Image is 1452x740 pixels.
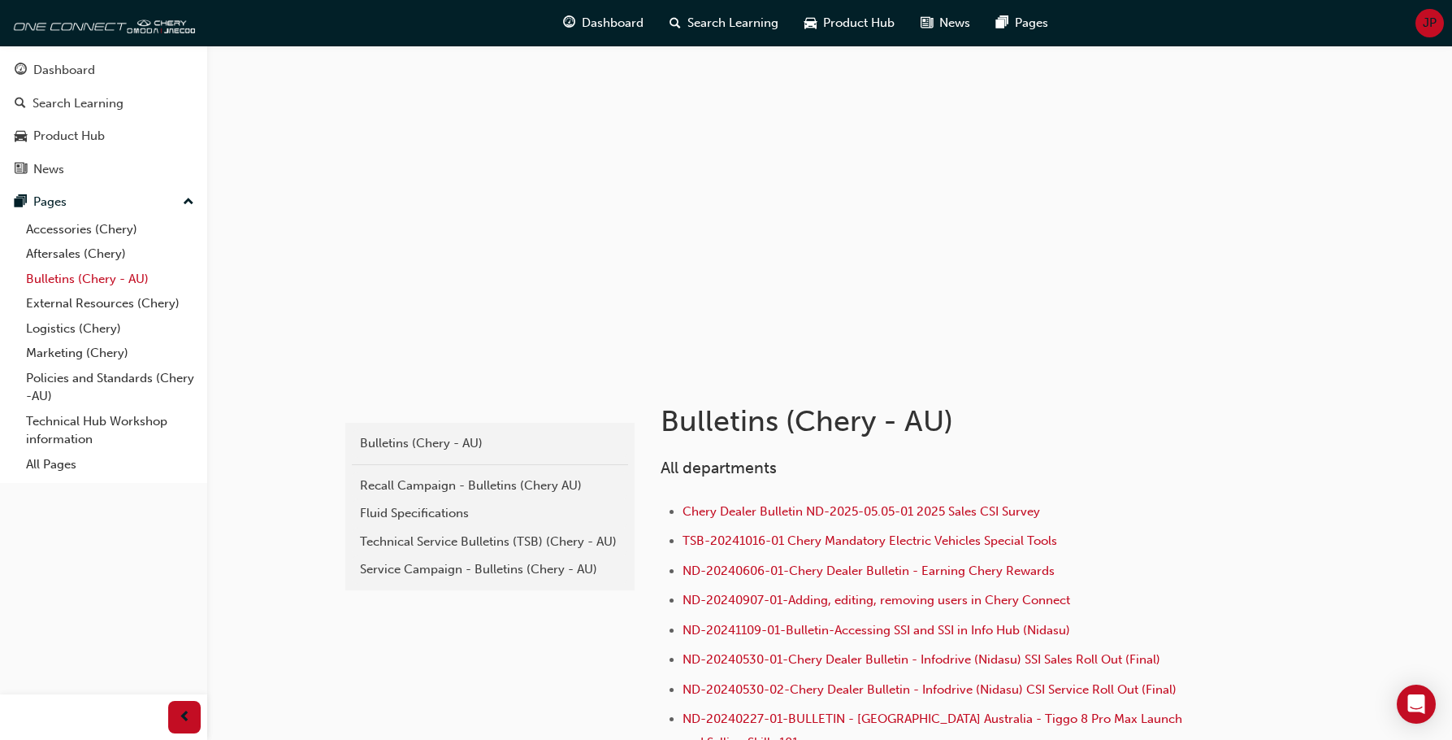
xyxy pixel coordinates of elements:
[33,160,64,179] div: News
[33,193,67,211] div: Pages
[352,499,628,528] a: Fluid Specifications
[7,187,201,217] button: Pages
[20,316,201,342] a: Logistics (Chery)
[352,472,628,500] a: Recall Campaign - Bulletins (Chery AU)
[7,52,201,187] button: DashboardSearch LearningProduct HubNews
[15,163,27,177] span: news-icon
[983,7,1061,40] a: pages-iconPages
[661,459,777,477] span: All departments
[33,94,124,113] div: Search Learning
[360,477,620,495] div: Recall Campaign - Bulletins (Chery AU)
[20,291,201,316] a: External Resources (Chery)
[20,366,201,409] a: Policies and Standards (Chery -AU)
[687,14,778,33] span: Search Learning
[352,555,628,584] a: Service Campaign - Bulletins (Chery - AU)
[15,129,27,144] span: car-icon
[582,14,644,33] span: Dashboard
[683,682,1177,697] a: ND-20240530-02-Chery Dealer Bulletin - Infodrive (Nidasu) CSI Service Roll Out (Final)
[15,63,27,78] span: guage-icon
[15,195,27,210] span: pages-icon
[1423,14,1437,33] span: JP
[20,267,201,292] a: Bulletins (Chery - AU)
[683,504,1040,519] a: Chery Dealer Bulletin ND-2025-05.05-01 2025 Sales CSI Survey
[179,707,191,728] span: prev-icon
[1015,14,1048,33] span: Pages
[7,89,201,119] a: Search Learning
[20,217,201,242] a: Accessories (Chery)
[360,504,620,523] div: Fluid Specifications
[183,192,194,213] span: up-icon
[921,13,933,33] span: news-icon
[7,121,201,151] a: Product Hub
[8,7,195,39] img: oneconnect
[1415,9,1444,37] button: JP
[33,61,95,80] div: Dashboard
[7,155,201,185] a: News
[804,13,817,33] span: car-icon
[670,13,681,33] span: search-icon
[20,409,201,452] a: Technical Hub Workshop information
[939,14,970,33] span: News
[20,452,201,477] a: All Pages
[657,7,791,40] a: search-iconSearch Learning
[908,7,983,40] a: news-iconNews
[352,528,628,556] a: Technical Service Bulletins (TSB) (Chery - AU)
[33,127,105,146] div: Product Hub
[683,593,1070,607] a: ND-20240907-01-Adding, editing, removing users in Chery Connect
[7,55,201,85] a: Dashboard
[661,403,1194,439] h1: Bulletins (Chery - AU)
[823,14,895,33] span: Product Hub
[15,97,26,111] span: search-icon
[1397,685,1436,724] div: Open Intercom Messenger
[20,341,201,366] a: Marketing (Chery)
[683,652,1160,667] a: ND-20240530-01-Chery Dealer Bulletin - Infodrive (Nidasu) SSI Sales Roll Out (Final)
[360,560,620,579] div: Service Campaign - Bulletins (Chery - AU)
[352,429,628,458] a: Bulletins (Chery - AU)
[683,623,1070,638] a: ND-20241109-01-Bulletin-Accessing SSI and SSI in Info Hub (Nidasu)
[550,7,657,40] a: guage-iconDashboard
[683,533,1057,548] a: TSB-20241016-01 Chery Mandatory Electric Vehicles Special Tools
[20,242,201,267] a: Aftersales (Chery)
[360,434,620,453] div: Bulletins (Chery - AU)
[791,7,908,40] a: car-iconProduct Hub
[563,13,575,33] span: guage-icon
[996,13,1008,33] span: pages-icon
[683,564,1055,578] a: ND-20240606-01-Chery Dealer Bulletin - Earning Chery Rewards
[360,533,620,551] div: Technical Service Bulletins (TSB) (Chery - AU)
